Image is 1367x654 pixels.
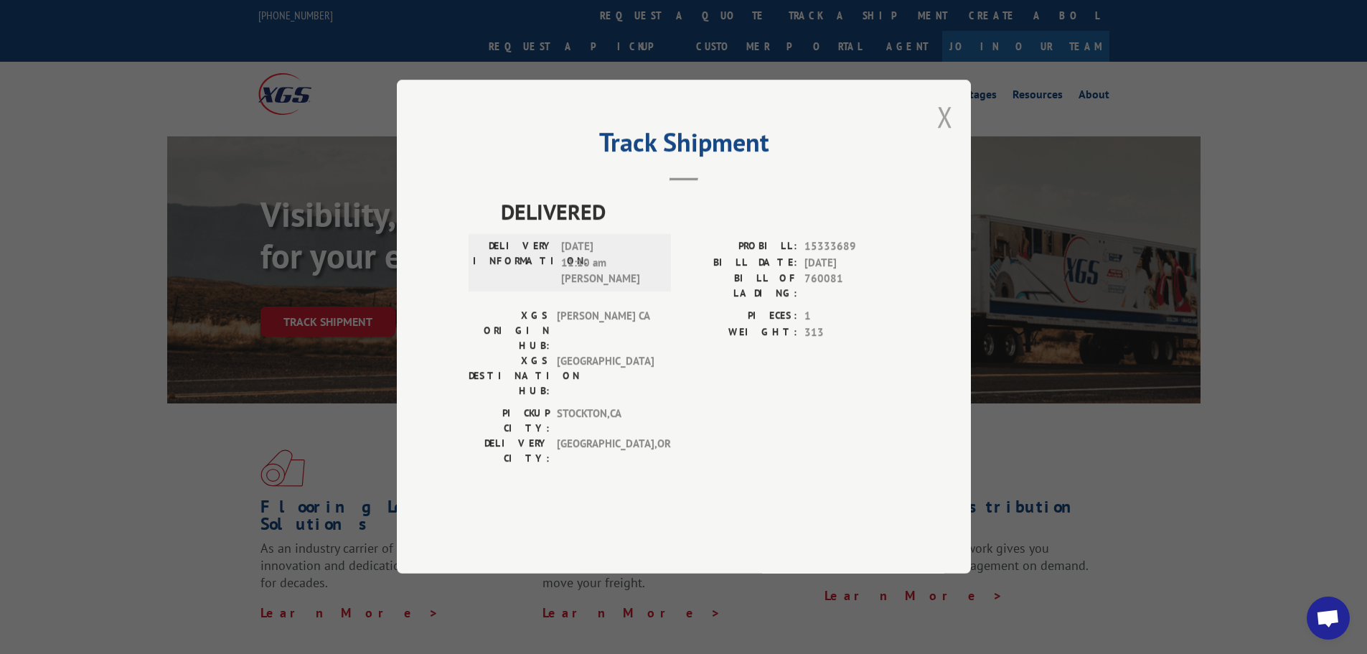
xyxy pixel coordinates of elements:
[684,255,797,271] label: BILL DATE:
[557,406,654,436] span: STOCKTON , CA
[804,271,899,302] span: 760081
[804,255,899,271] span: [DATE]
[561,239,658,288] span: [DATE] 11:10 am [PERSON_NAME]
[804,324,899,341] span: 313
[804,239,899,256] span: 15333689
[473,239,554,288] label: DELIVERY INFORMATION:
[804,309,899,325] span: 1
[469,309,550,354] label: XGS ORIGIN HUB:
[469,436,550,467] label: DELIVERY CITY:
[557,354,654,399] span: [GEOGRAPHIC_DATA]
[501,196,899,228] span: DELIVERED
[1307,597,1350,640] a: Open chat
[937,98,953,136] button: Close modal
[469,354,550,399] label: XGS DESTINATION HUB:
[557,309,654,354] span: [PERSON_NAME] CA
[469,406,550,436] label: PICKUP CITY:
[684,324,797,341] label: WEIGHT:
[684,271,797,302] label: BILL OF LADING:
[557,436,654,467] span: [GEOGRAPHIC_DATA] , OR
[684,309,797,325] label: PIECES:
[469,132,899,159] h2: Track Shipment
[684,239,797,256] label: PROBILL:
